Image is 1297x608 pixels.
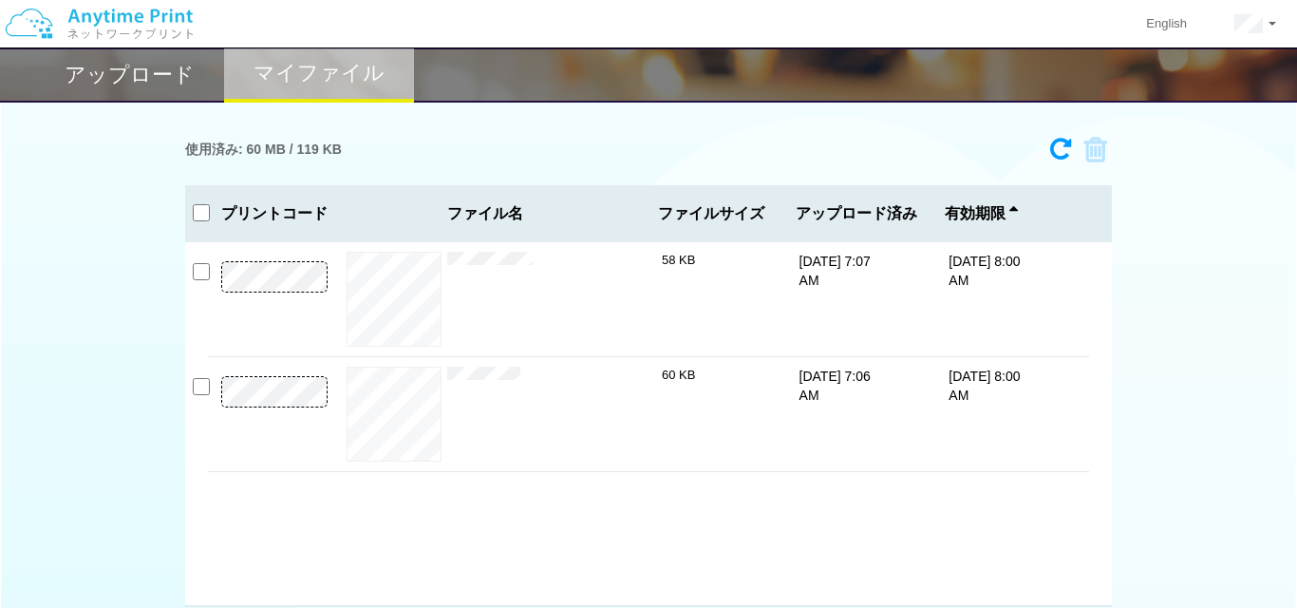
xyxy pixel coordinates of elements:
span: 有効期限 [945,205,1018,222]
span: ファイル名 [447,205,650,222]
h3: 使用済み: 60 MB / 119 KB [185,142,342,157]
p: [DATE] 7:07 AM [799,252,872,290]
span: 60 KB [662,368,695,382]
h3: プリントコード [208,205,341,222]
span: 58 KB [662,253,695,267]
h2: マイファイル [254,62,385,85]
span: アップロード済み [796,205,917,222]
p: [DATE] 8:00 AM [949,367,1021,405]
h2: アップロード [65,64,195,86]
span: ファイルサイズ [658,205,766,222]
p: [DATE] 7:06 AM [799,367,872,405]
p: [DATE] 8:00 AM [949,252,1021,290]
